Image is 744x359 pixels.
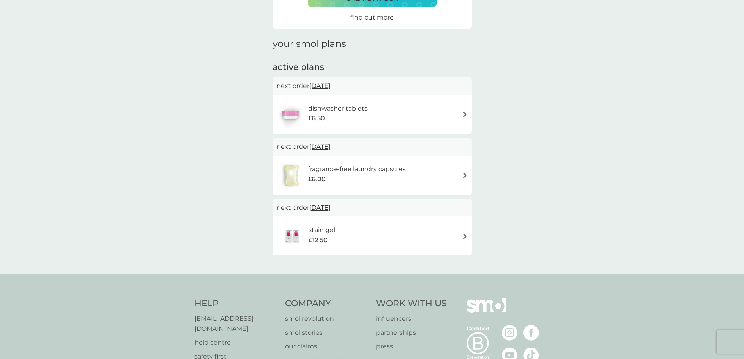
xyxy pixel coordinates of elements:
a: partnerships [376,328,447,338]
p: next order [277,142,468,152]
span: [DATE] [309,78,330,93]
a: find out more [350,13,394,23]
h6: dishwasher tablets [308,104,368,114]
p: next order [277,81,468,91]
img: arrow right [462,233,468,239]
img: arrow right [462,172,468,178]
h1: your smol plans [273,38,472,50]
img: smol [467,298,506,324]
a: smol revolution [285,314,368,324]
span: [DATE] [309,139,330,154]
span: £6.50 [308,113,325,123]
a: [EMAIL_ADDRESS][DOMAIN_NAME] [194,314,278,334]
h4: Work With Us [376,298,447,310]
p: next order [277,203,468,213]
a: influencers [376,314,447,324]
h2: active plans [273,61,472,73]
h4: Help [194,298,278,310]
h4: Company [285,298,368,310]
span: £12.50 [309,235,328,245]
img: fragrance-free laundry capsules [277,162,306,189]
img: arrow right [462,111,468,117]
h6: stain gel [309,225,335,235]
a: smol stories [285,328,368,338]
h6: fragrance-free laundry capsules [308,164,406,174]
a: press [376,341,447,352]
img: dishwasher tablets [277,101,304,128]
span: [DATE] [309,200,330,215]
a: our claims [285,341,368,352]
img: stain gel [277,222,309,250]
a: help centre [194,338,278,348]
span: find out more [350,14,394,21]
img: visit the smol Instagram page [502,325,517,341]
span: £6.00 [308,174,326,184]
img: visit the smol Facebook page [523,325,539,341]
